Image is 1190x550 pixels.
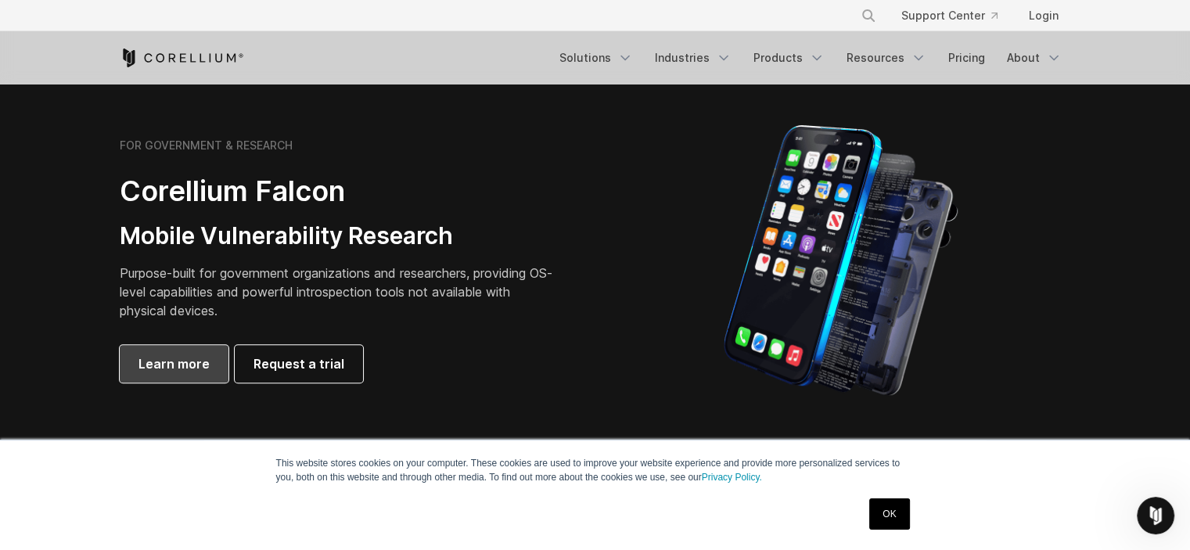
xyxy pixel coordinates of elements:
a: Request a trial [235,345,363,383]
a: About [998,44,1071,72]
a: Industries [645,44,741,72]
p: Purpose-built for government organizations and researchers, providing OS-level capabilities and p... [120,264,558,320]
a: Login [1016,2,1071,30]
h2: Corellium Falcon [120,174,558,209]
h6: FOR GOVERNMENT & RESEARCH [120,138,293,153]
a: Support Center [889,2,1010,30]
div: Navigation Menu [842,2,1071,30]
span: Learn more [138,354,210,373]
a: Products [744,44,834,72]
img: iPhone model separated into the mechanics used to build the physical device. [723,124,958,397]
div: Navigation Menu [550,44,1071,72]
a: OK [869,498,909,530]
a: Resources [837,44,936,72]
a: Solutions [550,44,642,72]
a: Corellium Home [120,49,244,67]
h3: Mobile Vulnerability Research [120,221,558,251]
p: This website stores cookies on your computer. These cookies are used to improve your website expe... [276,456,915,484]
span: Request a trial [253,354,344,373]
a: Learn more [120,345,228,383]
iframe: Intercom live chat [1137,497,1174,534]
button: Search [854,2,883,30]
a: Pricing [939,44,994,72]
a: Privacy Policy. [702,472,762,483]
